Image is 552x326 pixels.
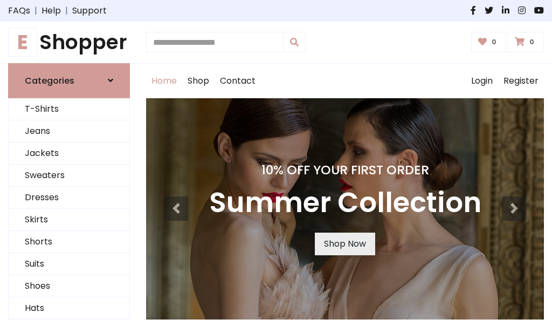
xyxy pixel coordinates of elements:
[466,64,498,98] a: Login
[61,4,72,17] span: |
[42,4,61,17] a: Help
[30,4,42,17] span: |
[471,32,506,52] a: 0
[8,30,130,55] a: EShopper
[489,37,499,47] span: 0
[9,120,129,142] a: Jeans
[527,37,537,47] span: 0
[315,233,375,255] a: Shop Now
[508,32,544,52] a: 0
[9,187,129,209] a: Dresses
[215,64,261,98] a: Contact
[9,142,129,165] a: Jackets
[498,64,544,98] a: Register
[9,297,129,320] a: Hats
[146,64,182,98] a: Home
[9,253,129,275] a: Suits
[9,209,129,231] a: Skirts
[25,76,74,86] h6: Categories
[9,165,129,187] a: Sweaters
[8,30,130,55] h1: Shopper
[182,64,215,98] a: Shop
[9,275,129,297] a: Shoes
[209,162,481,178] h4: 10% Off Your First Order
[72,4,107,17] a: Support
[8,28,37,57] span: E
[9,231,129,253] a: Shorts
[9,98,129,120] a: T-Shirts
[209,186,481,220] h3: Summer Collection
[8,63,130,98] a: Categories
[8,4,30,17] a: FAQs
